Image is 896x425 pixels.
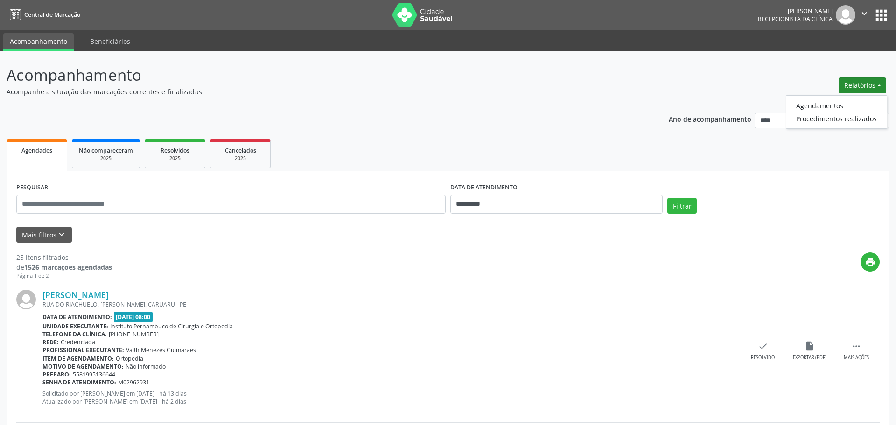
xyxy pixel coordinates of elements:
[758,7,833,15] div: [PERSON_NAME]
[42,370,71,378] b: Preparo:
[786,99,887,112] a: Agendamentos
[56,230,67,240] i: keyboard_arrow_down
[793,355,826,361] div: Exportar (PDF)
[21,146,52,154] span: Agendados
[16,252,112,262] div: 25 itens filtrados
[152,155,198,162] div: 2025
[844,355,869,361] div: Mais ações
[751,355,775,361] div: Resolvido
[16,262,112,272] div: de
[16,227,72,243] button: Mais filtroskeyboard_arrow_down
[110,322,233,330] span: Instituto Pernambuco de Cirurgia e Ortopedia
[42,355,114,362] b: Item de agendamento:
[84,33,137,49] a: Beneficiários
[126,346,196,354] span: Valth Menezes Guimaraes
[851,341,861,351] i: 
[7,87,624,97] p: Acompanhe a situação das marcações correntes e finalizadas
[24,11,80,19] span: Central de Marcação
[42,330,107,338] b: Telefone da clínica:
[42,322,108,330] b: Unidade executante:
[24,263,112,272] strong: 1526 marcações agendadas
[855,5,873,25] button: 
[79,155,133,162] div: 2025
[786,95,887,129] ul: Relatórios
[73,370,115,378] span: 5581995136644
[42,290,109,300] a: [PERSON_NAME]
[42,390,740,405] p: Solicitado por [PERSON_NAME] em [DATE] - há 13 dias Atualizado por [PERSON_NAME] em [DATE] - há 2...
[225,146,256,154] span: Cancelados
[786,112,887,125] a: Procedimentos realizados
[16,181,48,195] label: PESQUISAR
[873,7,889,23] button: apps
[669,113,751,125] p: Ano de acompanhamento
[7,7,80,22] a: Central de Marcação
[42,338,59,346] b: Rede:
[42,300,740,308] div: RUA DO RIACHUELO, [PERSON_NAME], CARUARU - PE
[114,312,153,322] span: [DATE] 08:00
[116,355,143,362] span: Ortopedia
[758,341,768,351] i: check
[79,146,133,154] span: Não compareceram
[118,378,149,386] span: M02962931
[16,290,36,309] img: img
[839,77,886,93] button: Relatórios
[109,330,159,338] span: [PHONE_NUMBER]
[861,252,880,272] button: print
[859,8,869,19] i: 
[42,346,124,354] b: Profissional executante:
[217,155,264,162] div: 2025
[758,15,833,23] span: Recepcionista da clínica
[450,181,518,195] label: DATA DE ATENDIMENTO
[805,341,815,351] i: insert_drive_file
[667,198,697,214] button: Filtrar
[42,362,124,370] b: Motivo de agendamento:
[3,33,74,51] a: Acompanhamento
[42,313,112,321] b: Data de atendimento:
[42,378,116,386] b: Senha de atendimento:
[61,338,95,346] span: Credenciada
[161,146,189,154] span: Resolvidos
[836,5,855,25] img: img
[126,362,166,370] span: Não informado
[865,257,875,267] i: print
[7,63,624,87] p: Acompanhamento
[16,272,112,280] div: Página 1 de 2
